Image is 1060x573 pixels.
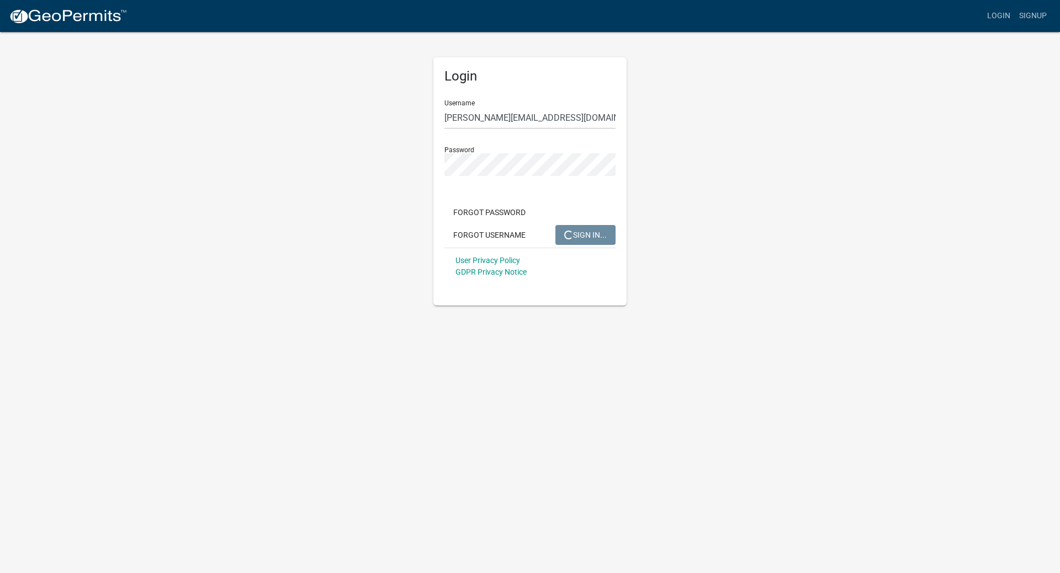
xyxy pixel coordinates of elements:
button: Forgot Password [444,202,534,222]
a: User Privacy Policy [455,256,520,265]
a: Login [983,6,1015,26]
button: Forgot Username [444,225,534,245]
span: SIGN IN... [564,230,607,239]
a: Signup [1015,6,1051,26]
button: SIGN IN... [555,225,616,245]
a: GDPR Privacy Notice [455,267,527,276]
h5: Login [444,68,616,84]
